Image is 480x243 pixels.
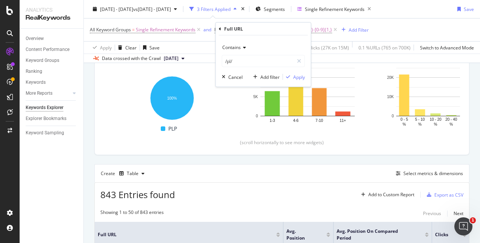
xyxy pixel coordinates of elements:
button: Add Filter [338,25,369,34]
text: 11+ [340,118,346,123]
span: All Keyword Groups [90,26,131,33]
div: Add filter [260,74,280,80]
div: Keyword Groups [26,57,59,65]
div: Clear [125,44,137,51]
span: vs [DATE] - [DATE] [133,6,171,12]
div: Previous [423,210,441,217]
div: Switch to Advanced Mode [420,44,474,51]
div: 3 Filters Applied [197,6,231,12]
text: 20K [387,75,394,80]
div: Add to Custom Report [368,192,414,197]
span: 843 Entries found [100,188,175,201]
button: [DATE] [161,54,188,63]
div: times [240,5,246,13]
span: Avg. Position [286,228,315,241]
div: Keyword Sampling [26,129,64,137]
span: 2025 Aug. 30th [164,55,178,62]
div: Table [127,171,138,176]
text: % [403,122,406,126]
a: Ranking [26,68,78,75]
button: Save [140,42,160,54]
svg: A chart. [249,54,366,127]
text: 7-10 [315,118,323,123]
div: Apply [100,44,112,51]
text: 0 - 5 [400,117,408,121]
button: Add filter [250,73,280,81]
text: 100% [167,96,177,100]
iframe: Intercom live chat [454,217,472,235]
button: [DATE] - [DATE]vs[DATE] - [DATE] [90,3,180,15]
div: Overview [26,35,44,43]
a: Keyword Groups [26,57,78,65]
text: 0 [392,114,394,118]
button: Segments [252,3,288,15]
text: 10K [387,95,394,99]
text: 0 [256,114,258,118]
div: 0.1 % URLs ( 765 on 700K ) [358,44,411,51]
button: Clear [115,42,137,54]
a: Keyword Sampling [26,129,78,137]
span: Full URL [98,231,265,238]
text: % [434,122,437,126]
text: 20 - 40 [445,117,457,121]
a: Content Performance [26,46,78,54]
div: Keywords [26,78,46,86]
button: Apply [90,42,112,54]
button: Switch to Advanced Mode [417,42,474,54]
button: and [203,26,211,33]
text: 5K [253,95,258,99]
svg: A chart. [113,72,231,121]
a: Keywords Explorer [26,104,78,112]
button: Apply [283,73,305,81]
div: Keywords Explorer [26,104,63,112]
text: % [449,122,453,126]
span: Clicks [435,231,451,238]
div: Analytics [26,6,77,14]
div: RealKeywords [26,14,77,22]
span: Single Refinement Keywords [136,25,195,35]
text: 10 - 20 [430,117,442,121]
text: 4-6 [293,118,299,123]
div: Export as CSV [434,192,463,198]
span: Avg. Position On Compared Period [337,228,414,241]
button: Export as CSV [424,189,463,201]
a: Explorer Bookmarks [26,115,78,123]
button: Select metrics & dimensions [393,169,463,178]
span: Contains [222,44,241,51]
div: (scroll horizontally to see more widgets) [104,139,460,146]
div: Full URL [224,26,243,32]
div: Add Filter [349,26,369,33]
a: Overview [26,35,78,43]
span: Full URL [214,26,231,33]
span: [0-9]{1,}-[0-9]{1,} [296,25,332,35]
div: Explorer Bookmarks [26,115,66,123]
div: Content Performance [26,46,69,54]
div: More Reports [26,89,52,97]
div: Next [454,210,463,217]
div: Cancel [228,74,243,80]
div: Ranking [26,68,42,75]
div: Showing 1 to 50 of 843 entries [100,209,164,218]
button: 3 Filters Applied [186,3,240,15]
span: = [132,26,135,33]
button: Cancel [219,73,243,81]
span: Segments [264,6,285,12]
button: Save [454,3,474,15]
div: Single Refinement Keywords [305,6,365,12]
div: Apply [293,74,305,80]
div: Save [464,6,474,12]
button: Add to Custom Report [358,189,414,201]
text: 1-3 [269,118,275,123]
text: % [418,122,422,126]
span: PLP [168,124,177,133]
span: 1 [470,217,476,223]
text: 5 - 10 [415,117,425,121]
span: [DATE] - [DATE] [100,6,133,12]
div: Data crossed with the Crawl [102,55,161,62]
button: Previous [423,209,441,218]
div: Create [101,168,148,180]
a: Keywords [26,78,78,86]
